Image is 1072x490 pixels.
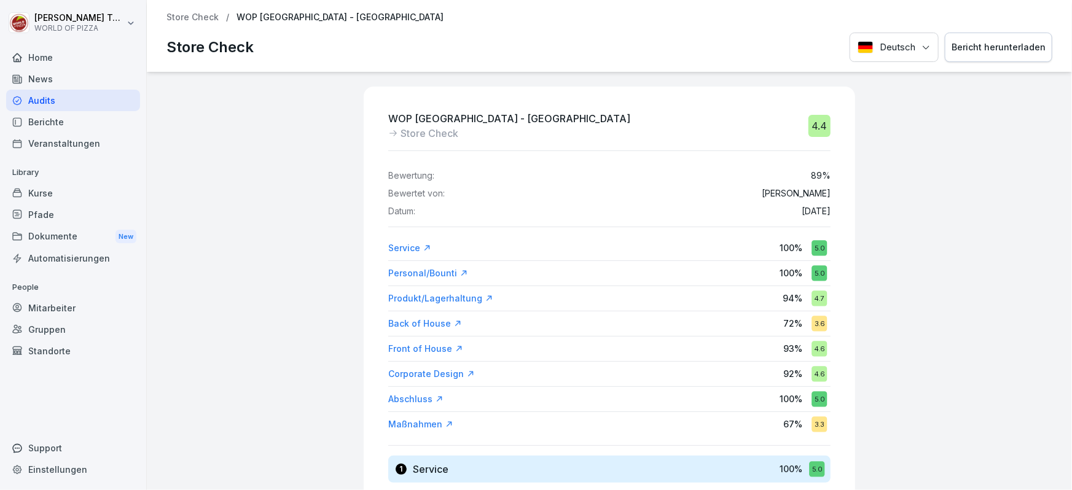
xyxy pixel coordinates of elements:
div: 4.6 [812,366,827,381]
p: 72 % [783,317,802,330]
a: Mitarbeiter [6,297,140,319]
a: Back of House [388,317,462,330]
div: New [115,230,136,244]
div: 3.6 [812,316,827,331]
div: 5.0 [812,391,827,406]
p: 89 % [811,171,831,181]
p: / [226,12,229,23]
a: Gruppen [6,319,140,340]
p: 100 % [780,266,802,279]
div: 5.0 [812,265,827,281]
p: 100 % [780,392,802,405]
a: Abschluss [388,393,444,405]
a: Berichte [6,111,140,133]
p: WOP [GEOGRAPHIC_DATA] - [GEOGRAPHIC_DATA] [237,12,444,23]
a: Automatisierungen [6,247,140,269]
p: [PERSON_NAME] Tech [34,13,124,23]
div: 1 [396,464,407,475]
a: DokumenteNew [6,225,140,248]
p: 93 % [783,342,802,355]
div: 4.4 [808,115,831,137]
a: Audits [6,90,140,111]
div: Bericht herunterladen [952,41,1046,54]
a: Pfade [6,204,140,225]
p: Bewertet von: [388,189,445,199]
a: Personal/Bounti [388,267,468,279]
a: Einstellungen [6,459,140,480]
img: Deutsch [858,41,874,53]
div: 3.3 [812,416,827,432]
p: 94 % [783,292,802,305]
a: Produkt/Lagerhaltung [388,292,493,305]
p: 100 % [780,241,802,254]
div: Support [6,437,140,459]
a: Store Check [166,12,219,23]
p: Store Check [166,36,254,58]
a: Maßnahmen [388,418,453,430]
a: Front of House [388,343,463,355]
p: [PERSON_NAME] [762,189,831,199]
a: Corporate Design [388,368,475,380]
p: 100 % [780,462,802,475]
p: [DATE] [802,206,831,217]
p: WORLD OF PIZZA [34,24,124,33]
div: 5.0 [809,461,824,476]
p: WOP [GEOGRAPHIC_DATA] - [GEOGRAPHIC_DATA] [388,111,630,126]
p: Library [6,163,140,182]
p: Bewertung: [388,171,434,181]
div: Dokumente [6,225,140,248]
p: Store Check [401,126,458,141]
p: Datum: [388,206,415,217]
div: 4.6 [812,341,827,356]
a: Kurse [6,182,140,204]
a: Home [6,47,140,68]
p: 92 % [783,367,802,380]
a: Service [388,242,431,254]
button: Bericht herunterladen [945,33,1052,63]
p: Deutsch [880,41,915,55]
h3: Service [413,462,448,476]
p: 67 % [783,418,802,430]
p: People [6,278,140,297]
a: Standorte [6,340,140,362]
button: Language [850,33,939,63]
div: 5.0 [812,240,827,255]
div: 4.7 [812,290,827,306]
a: News [6,68,140,90]
a: Veranstaltungen [6,133,140,154]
